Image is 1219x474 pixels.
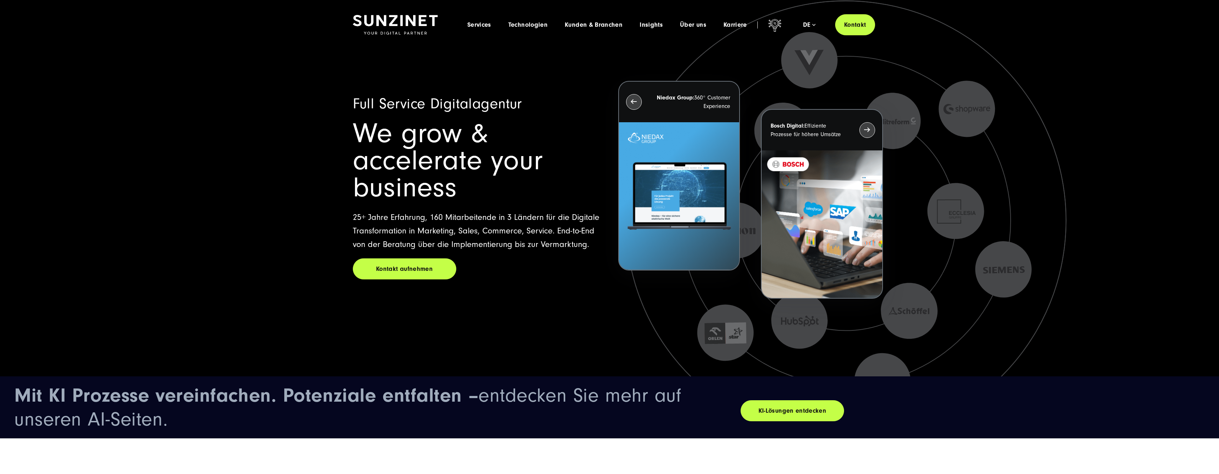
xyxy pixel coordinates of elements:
strong: Bosch Digital: [771,123,804,129]
a: Karriere [723,21,747,29]
div: de [803,21,816,29]
span: Full Service Digitalagentur [353,96,522,112]
span: entdecken Sie mehr auf unseren AI-Seiten. [14,384,681,431]
p: 25+ Jahre Erfahrung, 160 Mitarbeitende in 3 Ländern für die Digitale Transformation in Marketing,... [353,211,601,251]
a: Insights [640,21,663,29]
a: Technologien [508,21,548,29]
a: Kontakt [835,14,875,35]
img: SUNZINET Full Service Digital Agentur [353,15,438,35]
p: 360° Customer Experience [655,93,730,110]
strong: Niedax Group: [657,94,694,101]
img: Letztes Projekt von Niedax. Ein Laptop auf dem die Niedax Website geöffnet ist, auf blauem Hinter... [619,122,739,270]
button: Niedax Group:360° Customer Experience Letztes Projekt von Niedax. Ein Laptop auf dem die Niedax W... [618,81,740,271]
button: Bosch Digital:Effiziente Prozesse für höhere Umsätze BOSCH - Kundeprojekt - Digital Transformatio... [761,109,883,299]
a: Kontakt aufnehmen [353,258,456,279]
span: Mit KI Prozesse vereinfachen. Potenziale entfalten – [14,384,478,407]
a: KI-Lösungen entdecken [741,400,844,421]
span: We grow & accelerate your business [353,118,543,203]
img: BOSCH - Kundeprojekt - Digital Transformation Agentur SUNZINET [762,150,882,298]
a: Kunden & Branchen [565,21,623,29]
p: Effiziente Prozesse für höhere Umsätze [771,122,846,139]
a: Services [467,21,491,29]
a: Über uns [680,21,706,29]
